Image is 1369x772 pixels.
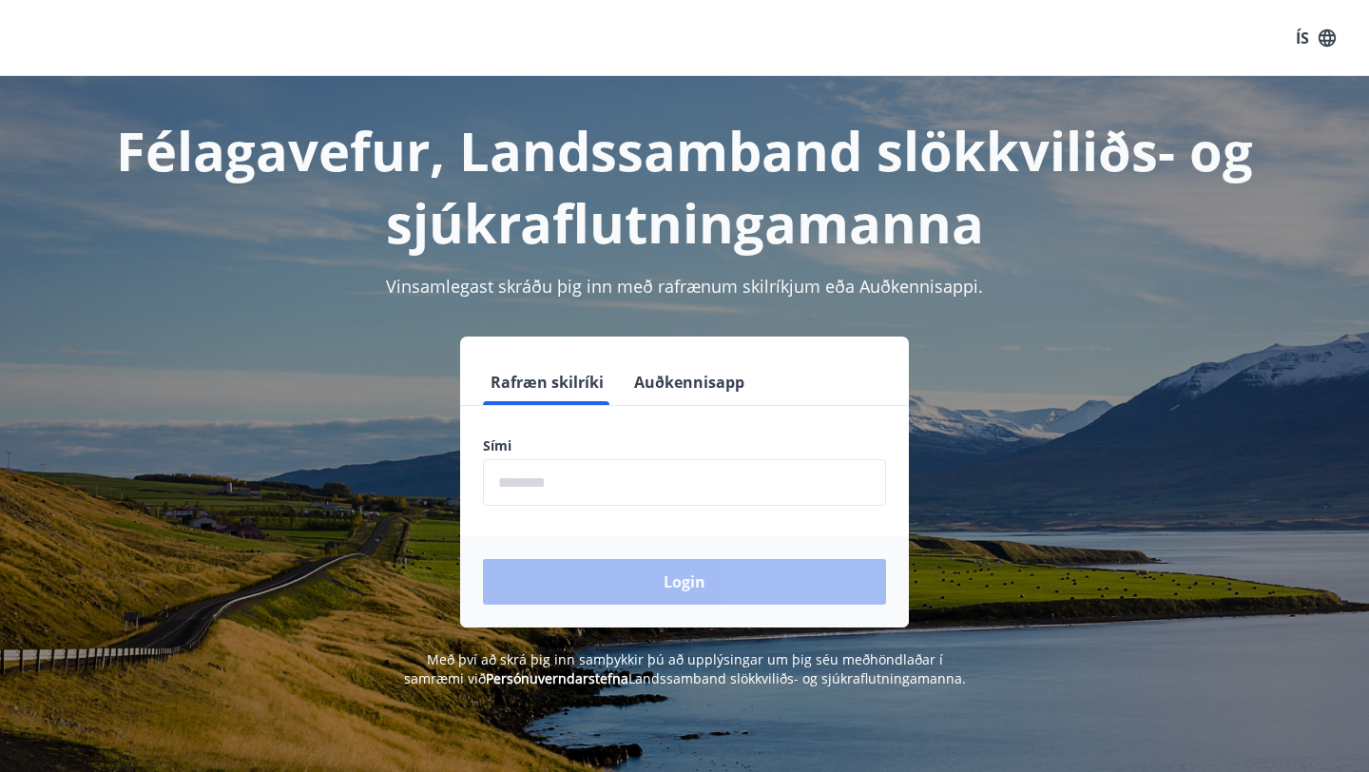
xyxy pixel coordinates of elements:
[483,436,886,455] label: Sími
[627,359,752,405] button: Auðkennisapp
[386,275,983,298] span: Vinsamlegast skráðu þig inn með rafrænum skilríkjum eða Auðkennisappi.
[486,669,628,687] a: Persónuverndarstefna
[23,114,1346,259] h1: Félagavefur, Landssamband slökkviliðs- og sjúkraflutningamanna
[404,650,966,687] span: Með því að skrá þig inn samþykkir þú að upplýsingar um þig séu meðhöndlaðar í samræmi við Landssa...
[1285,21,1346,55] button: ÍS
[483,359,611,405] button: Rafræn skilríki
